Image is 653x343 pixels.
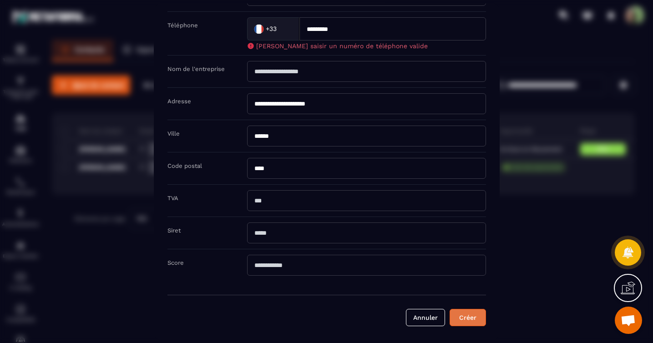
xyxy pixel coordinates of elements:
[167,130,180,137] label: Ville
[167,98,191,105] label: Adresse
[265,24,276,33] span: +33
[278,22,290,35] input: Search for option
[247,17,299,40] div: Search for option
[167,66,225,72] label: Nom de l'entreprise
[167,227,181,234] label: Siret
[256,42,428,50] span: [PERSON_NAME] saisir un numéro de téléphone valide
[249,20,268,38] img: Country Flag
[167,259,184,266] label: Score
[406,309,445,326] button: Annuler
[450,309,486,326] button: Créer
[167,22,198,29] label: Téléphone
[167,162,202,169] label: Code postal
[615,307,642,334] a: Ouvrir le chat
[167,195,178,202] label: TVA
